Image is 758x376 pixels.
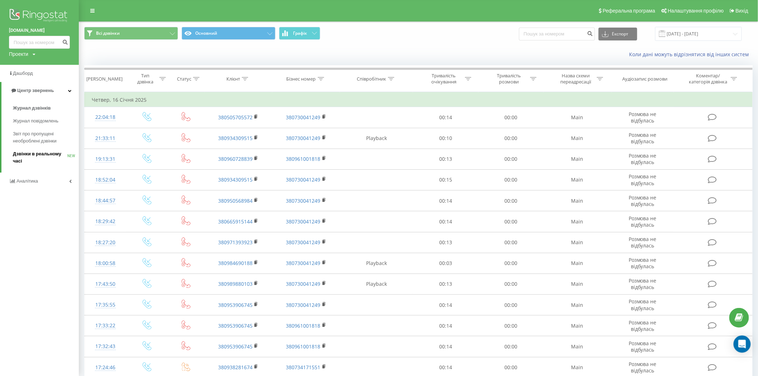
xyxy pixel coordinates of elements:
div: Тривалість очікування [425,73,463,85]
td: 00:15 [413,169,478,190]
div: 18:27:20 [92,236,119,250]
span: Розмова не відбулась [629,194,657,207]
td: Main [543,149,611,169]
td: 00:00 [478,274,543,294]
button: Всі дзвінки [84,27,178,40]
div: Проекти [9,50,28,58]
a: 380730041249 [286,176,321,183]
input: Пошук за номером [519,28,595,40]
a: 380938281674 [218,364,253,371]
a: Журнал повідомлень [13,115,79,127]
a: 380934309515 [218,176,253,183]
td: Main [543,336,611,357]
a: 380730041249 [286,218,321,225]
button: Основний [182,27,275,40]
td: 00:00 [478,336,543,357]
a: 380971393923 [218,239,253,246]
span: Графік [293,31,307,36]
td: 00:00 [478,232,543,253]
div: 19:13:31 [92,152,119,166]
a: Звіт про пропущені необроблені дзвінки [13,127,79,148]
span: Розмова не відбулась [629,256,657,270]
a: 380961001818 [286,343,321,350]
a: 380730041249 [286,197,321,204]
img: Ringostat logo [9,7,70,25]
td: Playback [340,274,413,294]
td: 00:13 [413,274,478,294]
span: Розмова не відбулась [629,340,657,353]
div: 18:00:58 [92,256,119,270]
td: 00:14 [413,191,478,211]
span: Налаштування профілю [668,8,724,14]
span: Вихід [736,8,748,14]
span: Звіт про пропущені необроблені дзвінки [13,130,75,145]
div: Тип дзвінка [133,73,158,85]
td: 00:00 [478,149,543,169]
td: Main [543,191,611,211]
span: Розмова не відбулась [629,152,657,165]
td: 00:03 [413,253,478,274]
a: 380989880103 [218,280,253,287]
span: Журнал дзвінків [13,105,51,112]
span: Розмова не відбулась [629,298,657,311]
td: Main [543,211,611,232]
td: 00:00 [478,169,543,190]
a: 380961001818 [286,322,321,329]
div: 21:33:11 [92,131,119,145]
button: Експорт [599,28,637,40]
td: 00:14 [413,315,478,336]
td: Main [543,253,611,274]
td: 00:14 [413,295,478,315]
a: 380984690188 [218,260,253,266]
div: [PERSON_NAME] [86,76,123,82]
div: Open Intercom Messenger [734,336,751,353]
a: 380505705572 [218,114,253,121]
a: 380961001818 [286,155,321,162]
a: 380953906745 [218,343,253,350]
button: Графік [279,27,320,40]
div: 18:29:42 [92,214,119,228]
a: 380730041249 [286,114,321,121]
div: 22:04:18 [92,110,119,124]
td: 00:00 [478,211,543,232]
div: Коментар/категорія дзвінка [687,73,729,85]
div: 17:43:50 [92,277,119,291]
td: Main [543,232,611,253]
td: Main [543,128,611,149]
span: Розмова не відбулась [629,277,657,290]
a: Коли дані можуть відрізнятися вiд інших систем [629,51,753,58]
td: 00:00 [478,191,543,211]
a: 380953906745 [218,322,253,329]
span: Розмова не відбулась [629,131,657,145]
span: Розмова не відбулась [629,236,657,249]
a: 380730041249 [286,260,321,266]
div: Співробітник [357,76,386,82]
td: Playback [340,128,413,149]
a: 380734171551 [286,364,321,371]
span: Розмова не відбулась [629,173,657,186]
td: 00:14 [413,211,478,232]
div: 17:35:55 [92,298,119,312]
a: 380730041249 [286,239,321,246]
td: Main [543,274,611,294]
span: Дашборд [13,71,33,76]
div: 17:33:22 [92,319,119,333]
span: Розмова не відбулась [629,111,657,124]
div: Тривалість розмови [490,73,528,85]
a: Центр звернень [1,82,79,99]
div: Статус [177,76,191,82]
td: Main [543,315,611,336]
span: Розмова не відбулась [629,215,657,228]
a: 380960728839 [218,155,253,162]
td: 00:14 [413,107,478,128]
td: 00:00 [478,128,543,149]
a: Дзвінки в реальному часіNEW [13,148,79,168]
span: Дзвінки в реальному часі [13,150,67,165]
span: Всі дзвінки [96,30,120,36]
div: Назва схеми переадресації [557,73,595,85]
a: 380665915144 [218,218,253,225]
a: 380953906745 [218,302,253,308]
span: Аналiтика [16,178,38,184]
a: 380950568984 [218,197,253,204]
td: Main [543,107,611,128]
